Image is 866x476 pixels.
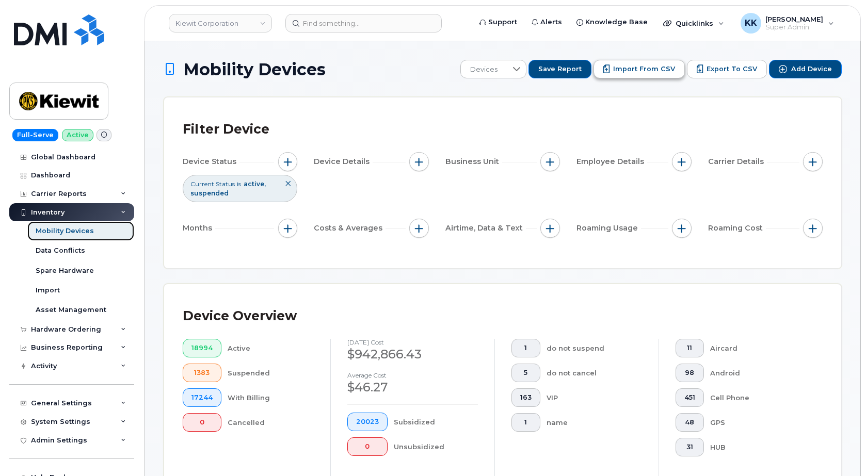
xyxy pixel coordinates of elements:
[191,418,213,426] span: 0
[576,223,641,234] span: Roaming Usage
[708,156,767,167] span: Carrier Details
[190,189,229,197] span: suspended
[394,437,478,456] div: Unsubsidized
[821,431,858,468] iframe: Messenger Launcher
[356,442,379,451] span: 0
[183,60,326,78] span: Mobility Devices
[710,388,807,407] div: Cell Phone
[183,364,221,382] button: 1383
[676,339,704,357] button: 11
[228,388,314,407] div: With Billing
[676,388,704,407] button: 451
[684,344,695,352] span: 11
[684,369,695,377] span: 98
[791,64,832,74] span: Add Device
[547,339,643,357] div: do not suspend
[511,339,540,357] button: 1
[676,438,704,456] button: 31
[707,64,757,74] span: Export to CSV
[191,344,213,352] span: 18994
[520,418,532,426] span: 1
[511,413,540,432] button: 1
[710,413,807,432] div: GPS
[520,393,532,402] span: 163
[347,379,478,396] div: $46.27
[547,413,643,432] div: name
[191,393,213,402] span: 17244
[183,339,221,357] button: 18994
[183,388,221,407] button: 17244
[314,156,373,167] span: Device Details
[347,346,478,363] div: $942,866.43
[528,60,591,78] button: Save Report
[520,344,532,352] span: 1
[347,339,478,346] h4: [DATE] cost
[547,364,643,382] div: do not cancel
[228,364,314,382] div: Suspended
[183,223,215,234] span: Months
[228,339,314,357] div: Active
[613,64,675,74] span: Import from CSV
[511,364,540,382] button: 5
[228,413,314,432] div: Cancelled
[183,156,239,167] span: Device Status
[394,413,478,431] div: Subsidized
[183,413,221,432] button: 0
[347,413,388,431] button: 20023
[676,413,704,432] button: 48
[710,364,807,382] div: Android
[511,388,540,407] button: 163
[237,179,241,188] span: is
[769,60,842,78] button: Add Device
[576,156,647,167] span: Employee Details
[594,60,685,78] button: Import from CSV
[347,372,478,379] h4: Average cost
[461,60,507,79] span: Devices
[687,60,767,78] button: Export to CSV
[710,339,807,357] div: Aircard
[710,438,807,456] div: HUB
[547,388,643,407] div: VIP
[445,223,526,234] span: Airtime, Data & Text
[708,223,766,234] span: Roaming Cost
[183,116,269,143] div: Filter Device
[684,418,695,426] span: 48
[244,180,266,188] span: active
[356,418,379,426] span: 20023
[190,179,235,188] span: Current Status
[183,303,297,330] div: Device Overview
[314,223,386,234] span: Costs & Averages
[445,156,502,167] span: Business Unit
[676,364,704,382] button: 98
[538,64,582,74] span: Save Report
[347,437,388,456] button: 0
[684,393,695,402] span: 451
[520,369,532,377] span: 5
[191,369,213,377] span: 1383
[684,443,695,451] span: 31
